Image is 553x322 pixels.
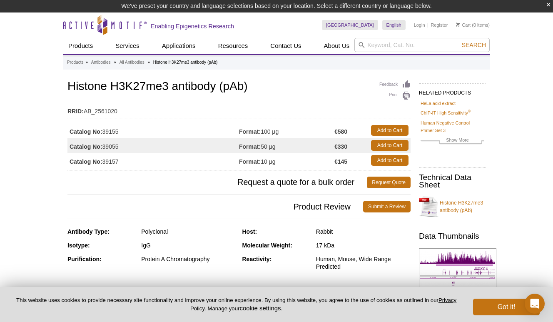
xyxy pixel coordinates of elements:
[354,38,490,52] input: Keyword, Cat. No.
[67,123,239,138] td: 39155
[67,153,239,168] td: 39157
[67,80,411,94] h1: Histone H3K27me3 antibody (pAb)
[120,59,144,66] a: All Antibodies
[213,38,253,54] a: Resources
[153,60,218,65] li: Histone H3K27me3 antibody (pAb)
[419,248,496,288] img: Histone H3K27me3 antibody (pAb) tested by ChIP-Seq.
[363,201,411,212] a: Submit a Review
[414,22,425,28] a: Login
[334,128,347,135] strong: €580
[456,22,460,27] img: Your Cart
[322,20,378,30] a: [GEOGRAPHIC_DATA]
[67,256,102,262] strong: Purification:
[456,22,471,28] a: Cart
[70,158,102,165] strong: Catalog No:
[456,20,490,30] li: (0 items)
[421,119,484,134] a: Human Negative Control Primer Set 3
[367,177,411,188] a: Request Quote
[525,294,545,314] div: Open Intercom Messenger
[67,242,90,249] strong: Isotype:
[473,299,540,315] button: Got it!
[459,41,488,49] button: Search
[421,109,471,117] a: ChIP-IT High Sensitivity®
[379,91,411,100] a: Print
[239,128,261,135] strong: Format:
[316,255,411,270] div: Human, Mouse, Wide Range Predicted
[239,138,334,153] td: 50 µg
[316,242,411,249] div: 17 kDa
[334,158,347,165] strong: €145
[67,107,84,115] strong: RRID:
[468,110,471,114] sup: ®
[151,22,234,30] h2: Enabling Epigenetics Research
[141,242,236,249] div: IgG
[70,128,102,135] strong: Catalog No:
[419,83,486,98] h2: RELATED PRODUCTS
[419,174,486,189] h2: Technical Data Sheet
[141,255,236,263] div: Protein A Chromatography
[110,38,144,54] a: Services
[462,42,486,48] span: Search
[371,155,409,166] a: Add to Cart
[371,125,409,136] a: Add to Cart
[13,297,459,312] p: This website uses cookies to provide necessary site functionality and improve your online experie...
[67,228,110,235] strong: Antibody Type:
[147,60,150,65] li: »
[265,38,306,54] a: Contact Us
[419,232,486,240] h2: Data Thumbnails
[67,201,363,212] span: Product Review
[239,305,281,312] button: cookie settings
[239,153,334,168] td: 10 µg
[379,80,411,89] a: Feedback
[334,143,347,150] strong: €330
[239,158,261,165] strong: Format:
[70,143,102,150] strong: Catalog No:
[63,38,98,54] a: Products
[431,22,448,28] a: Register
[242,242,292,249] strong: Molecular Weight:
[419,194,486,219] a: Histone H3K27me3 antibody (pAb)
[67,59,83,66] a: Products
[157,38,201,54] a: Applications
[141,228,236,235] div: Polyclonal
[382,20,406,30] a: English
[421,100,456,107] a: HeLa acid extract
[67,138,239,153] td: 39055
[190,297,456,311] a: Privacy Policy
[239,123,334,138] td: 100 µg
[239,143,261,150] strong: Format:
[319,38,355,54] a: About Us
[316,228,411,235] div: Rabbit
[67,177,367,188] span: Request a quote for a bulk order
[91,59,111,66] a: Antibodies
[67,102,411,116] td: AB_2561020
[242,256,272,262] strong: Reactivity:
[114,60,116,65] li: »
[427,20,428,30] li: |
[242,228,257,235] strong: Host:
[371,140,409,151] a: Add to Cart
[85,60,88,65] li: »
[421,136,484,146] a: Show More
